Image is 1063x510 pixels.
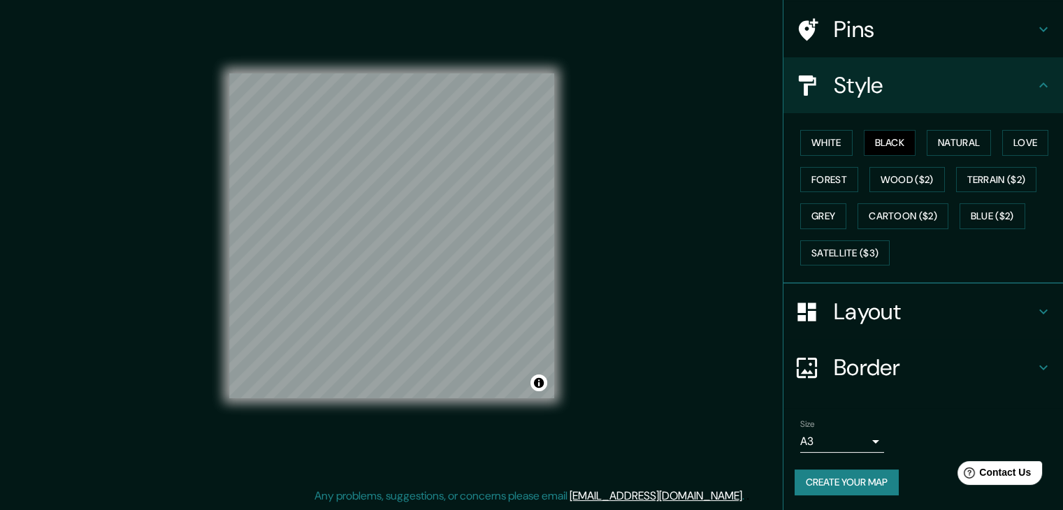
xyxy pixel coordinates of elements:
[834,298,1035,326] h4: Layout
[229,73,554,398] canvas: Map
[744,488,746,504] div: .
[927,130,991,156] button: Natural
[800,203,846,229] button: Grey
[1002,130,1048,156] button: Love
[864,130,916,156] button: Black
[783,284,1063,340] div: Layout
[834,15,1035,43] h4: Pins
[783,340,1063,395] div: Border
[956,167,1037,193] button: Terrain ($2)
[800,240,890,266] button: Satellite ($3)
[800,130,853,156] button: White
[834,71,1035,99] h4: Style
[834,354,1035,381] h4: Border
[939,456,1048,495] iframe: Help widget launcher
[858,203,948,229] button: Cartoon ($2)
[800,167,858,193] button: Forest
[783,1,1063,57] div: Pins
[314,488,744,504] p: Any problems, suggestions, or concerns please email .
[800,418,815,430] label: Size
[783,57,1063,113] div: Style
[869,167,945,193] button: Wood ($2)
[570,488,742,503] a: [EMAIL_ADDRESS][DOMAIN_NAME]
[795,469,899,495] button: Create your map
[800,430,884,453] div: A3
[960,203,1025,229] button: Blue ($2)
[530,374,547,391] button: Toggle attribution
[746,488,749,504] div: .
